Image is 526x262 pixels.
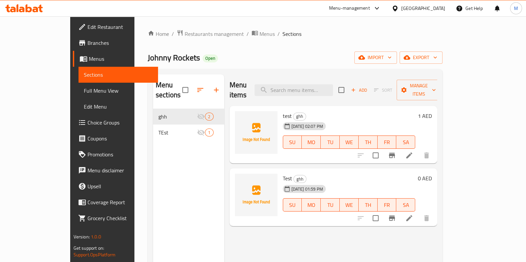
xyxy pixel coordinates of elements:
div: items [205,113,213,121]
img: Test [235,174,277,216]
button: delete [419,147,435,163]
span: MO [304,137,318,147]
span: TH [361,200,375,210]
span: 1 [205,130,213,136]
button: WE [340,198,359,212]
a: Menu disclaimer [73,162,158,178]
span: 2 [205,114,213,120]
span: Select section first [370,85,397,95]
h2: Menu items [230,80,247,100]
h2: Menu sections [156,80,182,100]
span: Add [350,86,368,94]
button: Add section [208,82,224,98]
button: TH [359,198,378,212]
h6: 0 AED [418,174,432,183]
li: / [172,30,174,38]
span: FR [380,137,394,147]
span: Menus [260,30,275,38]
div: TEst1 [153,125,224,140]
span: ghh [158,113,197,121]
a: Restaurants management [177,30,244,38]
span: Restaurants management [185,30,244,38]
button: Add [348,85,370,95]
span: Select to update [369,148,383,162]
button: TH [359,135,378,149]
span: Coverage Report [88,198,153,206]
img: test [235,111,277,154]
svg: Inactive section [197,129,205,136]
button: FR [378,198,397,212]
span: TU [323,200,337,210]
span: Sections [282,30,301,38]
div: [GEOGRAPHIC_DATA] [401,5,445,12]
span: Menu disclaimer [88,166,153,174]
a: Menus [252,30,275,38]
a: Edit menu item [405,214,413,222]
span: SA [399,200,413,210]
span: test [283,111,292,121]
span: Coupons [88,134,153,142]
span: Edit Menu [84,103,153,111]
span: TEst [158,129,197,136]
div: items [205,129,213,136]
span: M [514,5,518,12]
span: export [405,53,437,62]
span: Open [203,55,218,61]
span: SU [286,137,299,147]
button: FR [378,135,397,149]
a: Sections [79,67,158,83]
button: Branch-specific-item [384,147,400,163]
svg: Inactive section [197,113,205,121]
span: Select section [334,83,348,97]
div: ghh [293,113,306,121]
button: delete [419,210,435,226]
button: Manage items [397,80,441,100]
a: Home [148,30,169,38]
div: ghh [293,175,306,183]
span: Branches [88,39,153,47]
span: Manage items [402,82,436,98]
span: WE [342,200,356,210]
li: / [247,30,249,38]
a: Choice Groups [73,115,158,131]
span: Sort sections [192,82,208,98]
div: ghh2 [153,109,224,125]
a: Upsell [73,178,158,194]
button: SA [396,198,415,212]
span: Select all sections [178,83,192,97]
span: [DATE] 02:07 PM [289,123,326,130]
span: WE [342,137,356,147]
span: TU [323,137,337,147]
div: Open [203,54,218,62]
span: Full Menu View [84,87,153,95]
button: TU [321,135,340,149]
span: Test [283,173,292,183]
a: Edit Menu [79,99,158,115]
span: Grocery Checklist [88,214,153,222]
span: Upsell [88,182,153,190]
span: import [360,53,392,62]
span: Menus [89,55,153,63]
span: ghh [293,113,306,120]
nav: Menu sections [153,106,224,143]
button: MO [302,198,321,212]
span: MO [304,200,318,210]
nav: breadcrumb [148,30,442,38]
span: Select to update [369,211,383,225]
span: Promotions [88,150,153,158]
button: Branch-specific-item [384,210,400,226]
span: 1.0.0 [91,232,101,241]
span: Sections [84,71,153,79]
a: Edit menu item [405,151,413,159]
a: Grocery Checklist [73,210,158,226]
a: Support.OpsPlatform [74,250,116,259]
button: SA [396,135,415,149]
input: search [255,84,333,96]
span: Edit Restaurant [88,23,153,31]
span: Get support on: [74,244,104,252]
span: TH [361,137,375,147]
button: MO [302,135,321,149]
a: Promotions [73,146,158,162]
button: SU [283,135,302,149]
